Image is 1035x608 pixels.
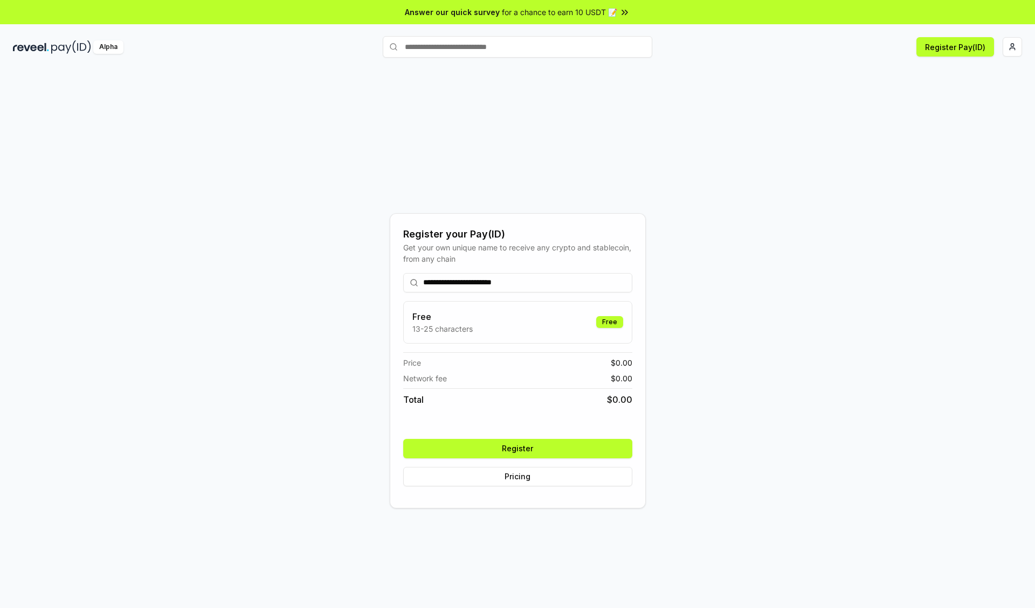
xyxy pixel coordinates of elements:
[403,242,632,264] div: Get your own unique name to receive any crypto and stablecoin, from any chain
[916,37,994,57] button: Register Pay(ID)
[51,40,91,54] img: pay_id
[502,6,617,18] span: for a chance to earn 10 USDT 📝
[93,40,123,54] div: Alpha
[403,373,447,384] span: Network fee
[611,373,632,384] span: $ 0.00
[13,40,49,54] img: reveel_dark
[596,316,623,328] div: Free
[403,357,421,368] span: Price
[403,227,632,242] div: Register your Pay(ID)
[412,323,473,334] p: 13-25 characters
[607,393,632,406] span: $ 0.00
[403,467,632,486] button: Pricing
[405,6,500,18] span: Answer our quick survey
[412,310,473,323] h3: Free
[403,393,424,406] span: Total
[403,439,632,458] button: Register
[611,357,632,368] span: $ 0.00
